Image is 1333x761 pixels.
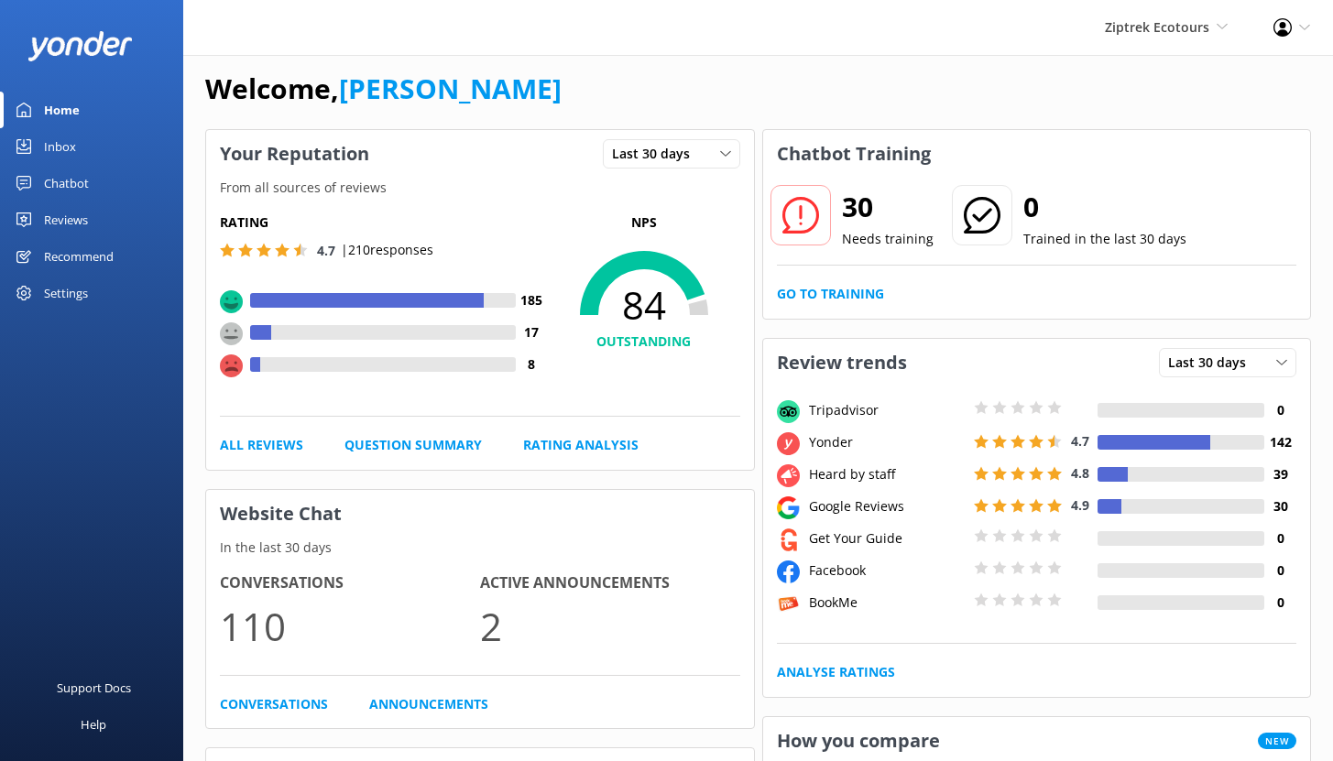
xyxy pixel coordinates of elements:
span: 4.8 [1071,464,1089,482]
h3: Chatbot Training [763,130,945,178]
h4: 142 [1264,432,1296,452]
span: Ziptrek Ecotours [1105,18,1209,36]
div: Home [44,92,80,128]
p: In the last 30 days [206,538,754,558]
div: Inbox [44,128,76,165]
p: 110 [220,595,480,657]
a: Analyse Ratings [777,662,895,682]
span: New [1258,733,1296,749]
h4: 0 [1264,400,1296,420]
p: Needs training [842,229,934,249]
span: 4.7 [1071,432,1089,450]
a: Rating Analysis [523,435,639,455]
div: Tripadvisor [804,400,969,420]
div: Facebook [804,560,969,581]
h4: 0 [1264,528,1296,549]
h4: Conversations [220,571,480,595]
a: Go to Training [777,284,884,304]
div: Yonder [804,432,969,452]
div: Help [81,706,106,743]
h4: OUTSTANDING [548,332,740,352]
a: Announcements [369,694,488,714]
div: Get Your Guide [804,528,969,549]
h4: 39 [1264,464,1296,484]
h4: 0 [1264,592,1296,613]
div: Chatbot [44,165,89,201]
h1: Welcome, [205,67,562,111]
a: Conversations [220,694,328,714]
p: Trained in the last 30 days [1023,229,1186,249]
span: 84 [548,282,740,328]
div: Support Docs [57,669,131,706]
h3: Your Reputation [206,130,383,178]
div: BookMe [804,592,969,613]
span: 4.9 [1071,496,1089,514]
span: Last 30 days [612,144,701,164]
p: From all sources of reviews [206,178,754,198]
h3: Review trends [763,339,921,386]
a: Question Summary [344,435,482,455]
a: All Reviews [220,435,303,455]
h4: 17 [516,322,548,342]
h4: 0 [1264,560,1296,581]
h5: Rating [220,212,548,233]
div: Settings [44,275,88,311]
div: Heard by staff [804,464,969,484]
h4: 185 [516,290,548,310]
div: Google Reviews [804,496,969,516]
div: Reviews [44,201,88,238]
h4: 30 [1264,496,1296,516]
h2: 0 [1023,185,1186,229]
p: 2 [480,595,740,657]
p: NPS [548,212,740,233]
h4: 8 [516,354,548,375]
span: Last 30 days [1168,353,1257,373]
img: yonder-white-logo.png [27,31,133,61]
h3: Website Chat [206,490,754,538]
a: [PERSON_NAME] [339,70,562,107]
p: | 210 responses [341,240,433,260]
h4: Active Announcements [480,571,740,595]
div: Recommend [44,238,114,275]
h2: 30 [842,185,934,229]
span: 4.7 [317,242,335,259]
